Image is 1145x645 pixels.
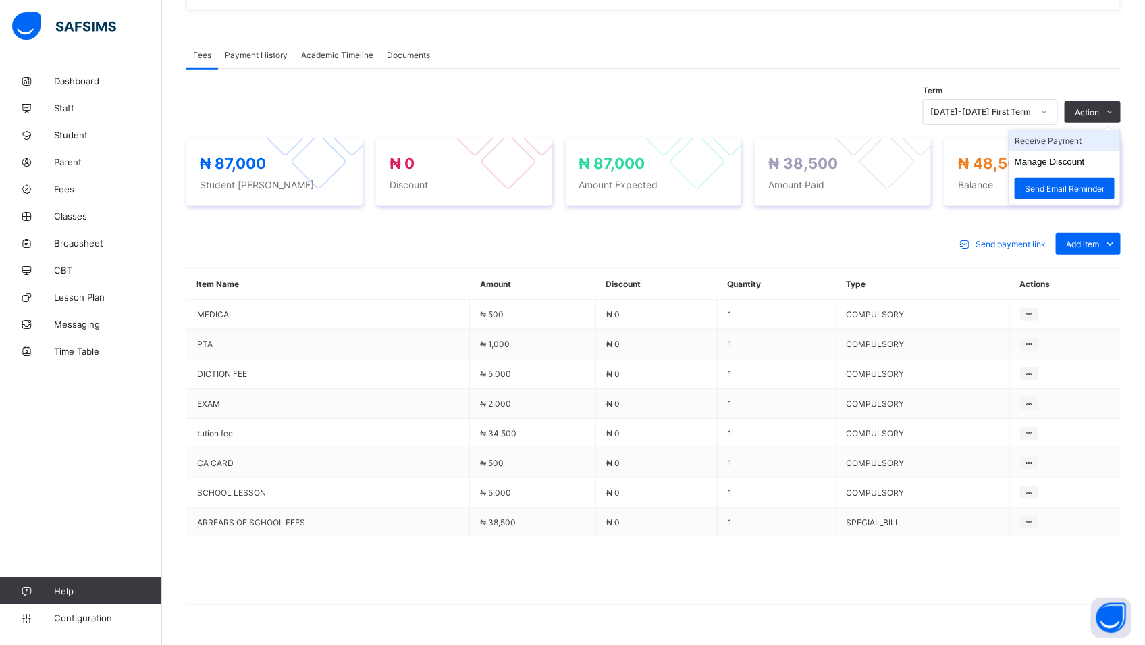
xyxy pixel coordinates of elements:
[54,184,162,195] span: Fees
[836,359,1009,389] td: COMPULSORY
[480,517,516,527] span: ₦ 38,500
[718,359,836,389] td: 1
[718,448,836,478] td: 1
[187,269,470,300] th: Item Name
[836,300,1009,330] td: COMPULSORY
[54,103,162,113] span: Staff
[1075,107,1099,118] span: Action
[718,389,836,419] td: 1
[1009,151,1120,172] li: dropdown-list-item-text-1
[200,179,349,190] span: Student [PERSON_NAME]
[836,330,1009,359] td: COMPULSORY
[197,369,459,379] span: DICTION FEE
[606,309,620,319] span: ₦ 0
[606,488,620,498] span: ₦ 0
[54,319,162,330] span: Messaging
[193,50,211,60] span: Fees
[480,458,504,468] span: ₦ 500
[718,508,836,538] td: 1
[718,300,836,330] td: 1
[301,50,373,60] span: Academic Timeline
[958,155,1028,172] span: ₦ 48,500
[197,517,459,527] span: ARREARS OF SCHOOL FEES
[579,179,728,190] span: Amount Expected
[54,130,162,140] span: Student
[197,309,459,319] span: MEDICAL
[1066,239,1099,249] span: Add item
[390,179,539,190] span: Discount
[930,107,1033,118] div: [DATE]-[DATE] First Term
[197,339,459,349] span: PTA
[836,269,1009,300] th: Type
[606,517,620,527] span: ₦ 0
[976,239,1046,249] span: Send payment link
[480,369,511,379] span: ₦ 5,000
[1009,130,1120,151] li: dropdown-list-item-text-0
[480,488,511,498] span: ₦ 5,000
[54,265,162,276] span: CBT
[225,50,288,60] span: Payment History
[718,478,836,508] td: 1
[54,292,162,303] span: Lesson Plan
[923,86,942,95] span: Term
[387,50,430,60] span: Documents
[1009,172,1120,205] li: dropdown-list-item-text-2
[1025,184,1104,194] span: Send Email Reminder
[480,398,511,409] span: ₦ 2,000
[768,179,917,190] span: Amount Paid
[718,330,836,359] td: 1
[54,346,162,357] span: Time Table
[54,76,162,86] span: Dashboard
[480,339,510,349] span: ₦ 1,000
[54,586,161,596] span: Help
[836,448,1009,478] td: COMPULSORY
[606,369,620,379] span: ₦ 0
[470,269,596,300] th: Amount
[606,428,620,438] span: ₦ 0
[768,155,838,172] span: ₦ 38,500
[606,398,620,409] span: ₦ 0
[390,155,415,172] span: ₦ 0
[197,428,459,438] span: tution fee
[54,238,162,249] span: Broadsheet
[836,419,1009,448] td: COMPULSORY
[54,211,162,222] span: Classes
[579,155,645,172] span: ₦ 87,000
[836,389,1009,419] td: COMPULSORY
[596,269,718,300] th: Discount
[200,155,266,172] span: ₦ 87,000
[718,269,836,300] th: Quantity
[718,419,836,448] td: 1
[197,398,459,409] span: EXAM
[54,157,162,167] span: Parent
[1091,598,1131,638] button: Open asap
[836,508,1009,538] td: SPECIAL_BILL
[197,458,459,468] span: CA CARD
[836,478,1009,508] td: COMPULSORY
[480,428,516,438] span: ₦ 34,500
[606,339,620,349] span: ₦ 0
[606,458,620,468] span: ₦ 0
[1009,269,1121,300] th: Actions
[480,309,504,319] span: ₦ 500
[197,488,459,498] span: SCHOOL LESSON
[1015,157,1085,167] button: Manage Discount
[54,613,161,623] span: Configuration
[958,179,1107,190] span: Balance
[12,12,116,41] img: safsims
